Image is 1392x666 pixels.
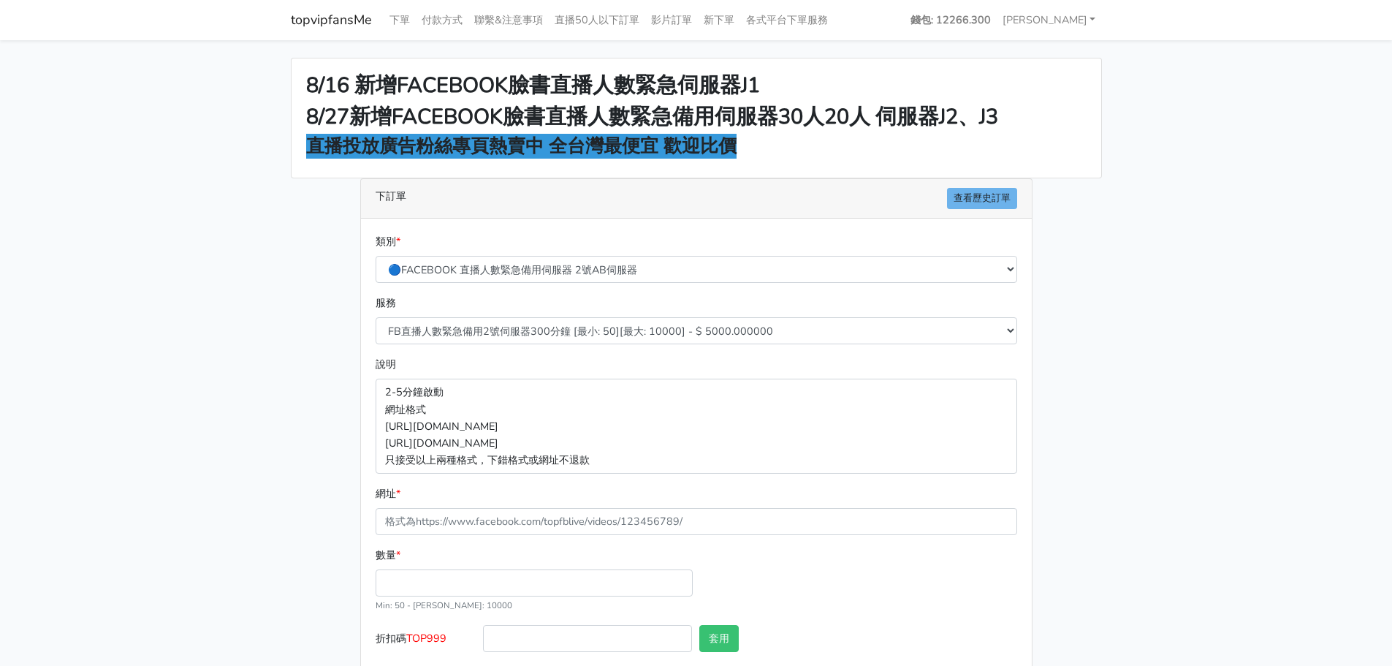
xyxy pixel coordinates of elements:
input: 格式為https://www.facebook.com/topfblive/videos/123456789/ [376,508,1017,535]
span: TOP999 [406,631,446,646]
a: 查看歷史訂單 [947,188,1017,209]
label: 網址 [376,485,400,502]
strong: 直播投放廣告粉絲專頁熱賣中 全台灣最便宜 歡迎比價 [306,134,737,159]
label: 服務 [376,295,396,311]
a: 直播50人以下訂單 [549,6,645,34]
label: 類別 [376,233,400,250]
label: 折扣碼 [372,625,480,658]
a: 付款方式 [416,6,468,34]
a: 聯繫&注意事項 [468,6,549,34]
p: 2-5分鐘啟動 網址格式 [URL][DOMAIN_NAME] [URL][DOMAIN_NAME] 只接受以上兩種格式，下錯格式或網址不退款 [376,379,1017,473]
a: topvipfansMe [291,6,372,34]
label: 說明 [376,356,396,373]
strong: 錢包: 12266.300 [910,12,991,27]
strong: 8/27新增FACEBOOK臉書直播人數緊急備用伺服器30人20人 伺服器J2、J3 [306,102,998,131]
a: 錢包: 12266.300 [905,6,997,34]
a: 各式平台下單服務 [740,6,834,34]
strong: 8/16 新增FACEBOOK臉書直播人數緊急伺服器J1 [306,71,760,99]
small: Min: 50 - [PERSON_NAME]: 10000 [376,599,512,611]
label: 數量 [376,547,400,564]
a: [PERSON_NAME] [997,6,1102,34]
a: 下單 [384,6,416,34]
a: 影片訂單 [645,6,698,34]
button: 套用 [699,625,739,652]
a: 新下單 [698,6,740,34]
div: 下訂單 [361,179,1032,219]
